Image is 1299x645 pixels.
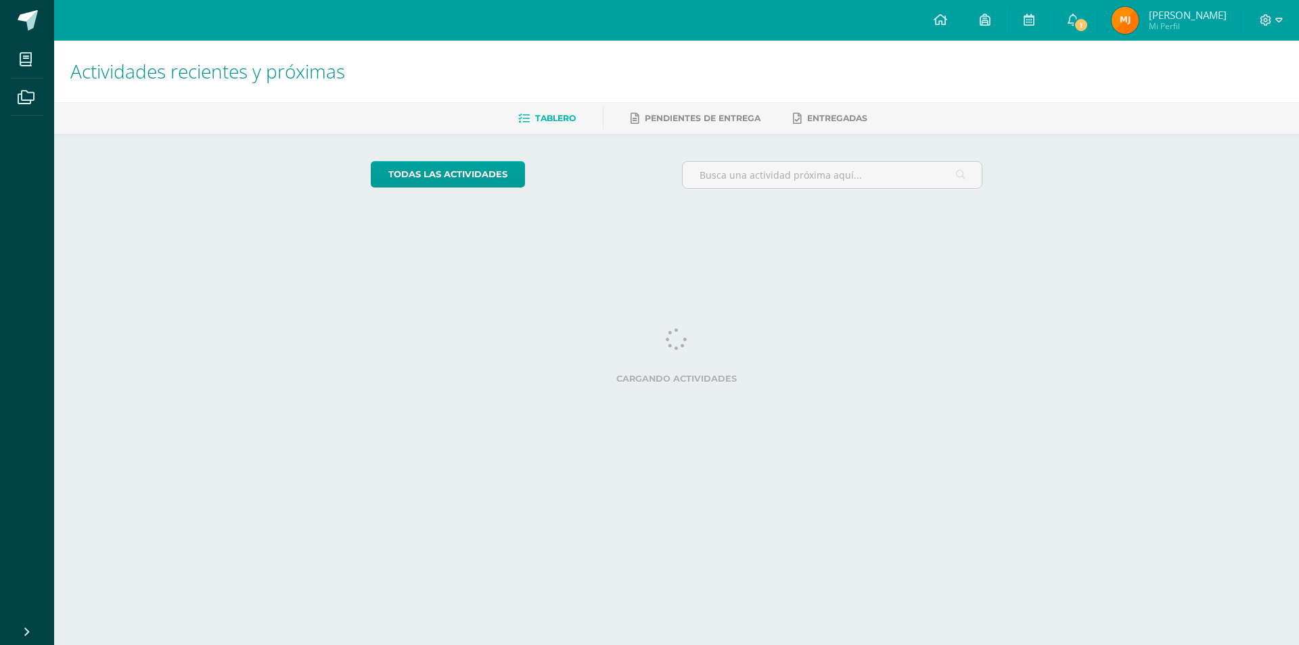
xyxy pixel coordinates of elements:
[683,162,982,188] input: Busca una actividad próxima aquí...
[793,108,867,129] a: Entregadas
[631,108,760,129] a: Pendientes de entrega
[1073,18,1088,32] span: 1
[1149,8,1227,22] span: [PERSON_NAME]
[807,113,867,123] span: Entregadas
[1112,7,1139,34] img: f9b9e3f99bf7f1f31012b4c7c53e0d8e.png
[1149,20,1227,32] span: Mi Perfil
[535,113,576,123] span: Tablero
[645,113,760,123] span: Pendientes de entrega
[518,108,576,129] a: Tablero
[70,58,345,84] span: Actividades recientes y próximas
[371,374,983,384] label: Cargando actividades
[371,161,525,187] a: todas las Actividades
